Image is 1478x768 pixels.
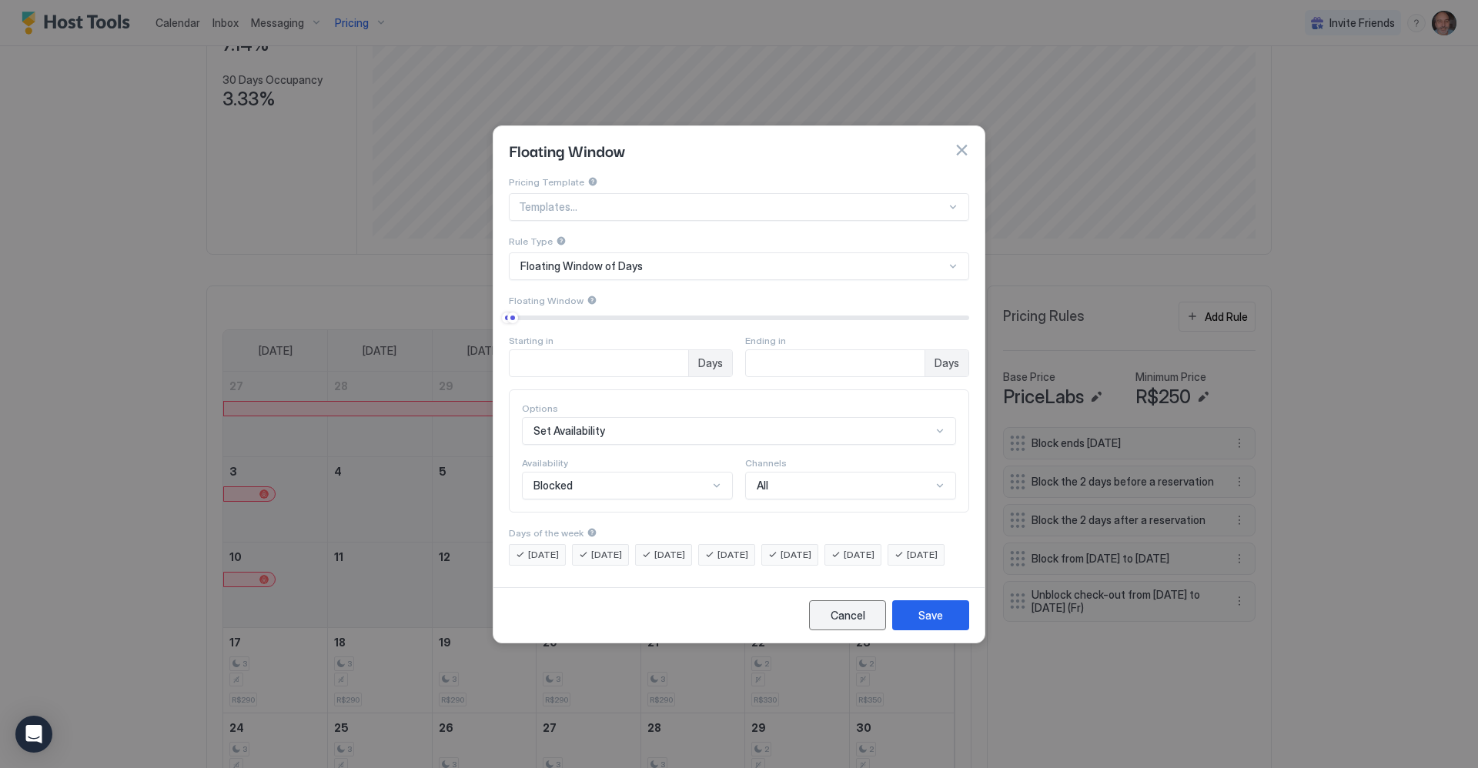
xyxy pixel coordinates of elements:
span: Options [522,402,558,414]
button: Cancel [809,600,886,630]
span: Set Availability [533,424,605,438]
div: Cancel [831,607,865,623]
span: Channels [745,457,787,469]
span: Floating Window [509,295,584,306]
span: [DATE] [781,548,811,562]
span: [DATE] [907,548,938,562]
span: [DATE] [591,548,622,562]
span: Ending in [745,335,786,346]
span: Pricing Template [509,176,584,188]
span: Blocked [533,479,573,493]
span: Days [935,356,959,370]
div: Save [918,607,943,623]
input: Input Field [746,350,925,376]
span: Availability [522,457,568,469]
span: All [757,479,768,493]
div: Open Intercom Messenger [15,716,52,753]
span: Starting in [509,335,553,346]
span: Days [698,356,723,370]
span: Rule Type [509,235,553,247]
span: [DATE] [654,548,685,562]
span: Days of the week [509,527,584,539]
span: [DATE] [717,548,748,562]
span: [DATE] [528,548,559,562]
button: Save [892,600,969,630]
span: [DATE] [844,548,874,562]
span: Floating Window [509,139,625,162]
span: Floating Window of Days [520,259,643,273]
input: Input Field [510,350,688,376]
